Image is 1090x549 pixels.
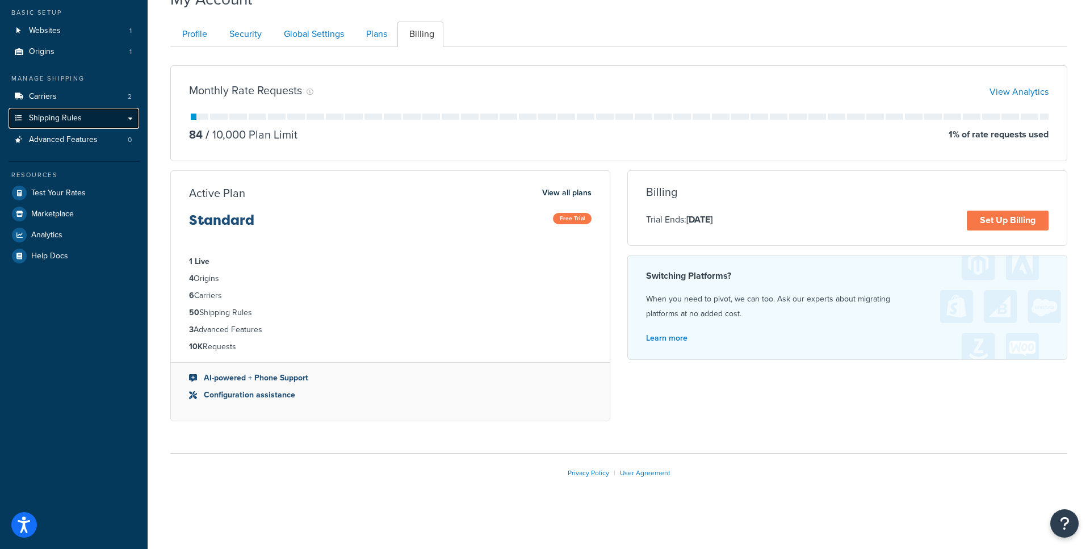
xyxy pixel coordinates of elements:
[189,341,203,353] strong: 10K
[31,252,68,261] span: Help Docs
[9,41,139,62] a: Origins 1
[9,129,139,150] a: Advanced Features 0
[128,135,132,145] span: 0
[9,170,139,180] div: Resources
[9,204,139,224] a: Marketplace
[9,225,139,245] a: Analytics
[189,389,592,401] li: Configuration assistance
[646,292,1049,321] p: When you need to pivot, we can too. Ask our experts about migrating platforms at no added cost.
[354,22,396,47] a: Plans
[397,22,443,47] a: Billing
[29,47,54,57] span: Origins
[189,213,254,237] h3: Standard
[553,213,592,224] span: Free Trial
[620,468,670,478] a: User Agreement
[189,341,592,353] li: Requests
[31,231,62,240] span: Analytics
[189,307,592,319] li: Shipping Rules
[31,209,74,219] span: Marketplace
[29,135,98,145] span: Advanced Features
[646,269,1049,283] h4: Switching Platforms?
[646,332,687,344] a: Learn more
[646,186,677,198] h3: Billing
[646,212,712,227] p: Trial Ends:
[29,114,82,123] span: Shipping Rules
[129,47,132,57] span: 1
[9,86,139,107] a: Carriers 2
[9,246,139,266] a: Help Docs
[9,20,139,41] li: Websites
[9,129,139,150] li: Advanced Features
[189,372,592,384] li: AI-powered + Phone Support
[189,187,245,199] h3: Active Plan
[217,22,271,47] a: Security
[272,22,353,47] a: Global Settings
[128,92,132,102] span: 2
[1050,509,1079,538] button: Open Resource Center
[31,188,86,198] span: Test Your Rates
[9,41,139,62] li: Origins
[189,127,203,143] p: 84
[9,8,139,18] div: Basic Setup
[29,26,61,36] span: Websites
[206,126,209,143] span: /
[189,307,199,318] strong: 50
[9,74,139,83] div: Manage Shipping
[189,324,592,336] li: Advanced Features
[189,255,209,267] strong: 1 Live
[170,22,216,47] a: Profile
[542,186,592,200] a: View all plans
[9,183,139,203] a: Test Your Rates
[189,84,302,97] h3: Monthly Rate Requests
[203,127,297,143] p: 10,000 Plan Limit
[614,468,615,478] span: |
[189,290,194,301] strong: 6
[189,273,194,284] strong: 4
[949,127,1049,143] p: 1 % of rate requests used
[9,86,139,107] li: Carriers
[9,20,139,41] a: Websites 1
[967,211,1049,231] a: Set Up Billing
[686,213,712,226] strong: [DATE]
[189,290,592,302] li: Carriers
[189,324,194,336] strong: 3
[568,468,609,478] a: Privacy Policy
[189,273,592,285] li: Origins
[990,85,1049,98] a: View Analytics
[129,26,132,36] span: 1
[9,108,139,129] a: Shipping Rules
[29,92,57,102] span: Carriers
